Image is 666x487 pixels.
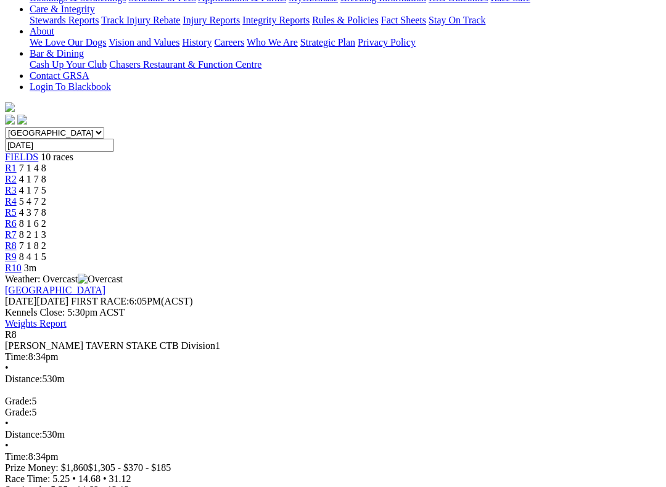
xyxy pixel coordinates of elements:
[52,473,70,484] span: 5.25
[5,274,123,284] span: Weather: Overcast
[30,4,95,14] a: Care & Integrity
[24,263,36,273] span: 3m
[5,318,67,329] a: Weights Report
[5,285,105,295] a: [GEOGRAPHIC_DATA]
[5,139,114,152] input: Select date
[429,15,485,25] a: Stay On Track
[109,59,261,70] a: Chasers Restaurant & Function Centre
[214,37,244,47] a: Careers
[109,37,179,47] a: Vision and Values
[5,362,9,373] span: •
[182,37,212,47] a: History
[41,152,73,162] span: 10 races
[30,15,99,25] a: Stewards Reports
[5,307,661,318] div: Kennels Close: 5:30pm ACST
[5,296,37,306] span: [DATE]
[5,252,17,262] a: R9
[5,374,42,384] span: Distance:
[5,196,17,207] a: R4
[5,240,17,251] a: R8
[78,274,123,285] img: Overcast
[101,15,180,25] a: Track Injury Rebate
[5,102,15,112] img: logo-grsa-white.png
[242,15,310,25] a: Integrity Reports
[5,218,17,229] a: R6
[5,229,17,240] a: R7
[71,296,193,306] span: 6:05PM(ACST)
[72,473,76,484] span: •
[30,70,89,81] a: Contact GRSA
[5,152,38,162] a: FIELDS
[88,462,171,473] span: $1,305 - $370 - $185
[30,81,111,92] a: Login To Blackbook
[30,37,661,48] div: About
[19,163,46,173] span: 7 1 4 8
[30,15,661,26] div: Care & Integrity
[358,37,416,47] a: Privacy Policy
[5,396,32,406] span: Grade:
[19,174,46,184] span: 4 1 7 8
[5,374,661,385] div: 530m
[312,15,379,25] a: Rules & Policies
[19,229,46,240] span: 8 2 1 3
[19,218,46,229] span: 8 1 6 2
[19,207,46,218] span: 4 3 7 8
[5,115,15,125] img: facebook.svg
[19,196,46,207] span: 5 4 7 2
[5,451,28,462] span: Time:
[19,252,46,262] span: 8 4 1 5
[5,340,661,351] div: [PERSON_NAME] TAVERN STAKE CTB Division1
[247,37,298,47] a: Who We Are
[30,37,106,47] a: We Love Our Dogs
[30,48,84,59] a: Bar & Dining
[5,429,42,440] span: Distance:
[5,263,22,273] a: R10
[5,473,50,484] span: Race Time:
[19,185,46,195] span: 4 1 7 5
[5,163,17,173] a: R1
[5,207,17,218] a: R5
[5,329,17,340] span: R8
[183,15,240,25] a: Injury Reports
[103,473,107,484] span: •
[5,351,28,362] span: Time:
[109,473,131,484] span: 31.12
[17,115,27,125] img: twitter.svg
[5,296,68,306] span: [DATE]
[5,418,9,428] span: •
[5,462,661,473] div: Prize Money: $1,860
[30,59,107,70] a: Cash Up Your Club
[5,185,17,195] a: R3
[71,296,129,306] span: FIRST RACE:
[19,240,46,251] span: 7 1 8 2
[5,407,32,417] span: Grade:
[5,429,661,440] div: 530m
[300,37,355,47] a: Strategic Plan
[5,396,661,407] div: 5
[5,407,661,418] div: 5
[30,26,54,36] a: About
[78,473,101,484] span: 14.68
[5,451,661,462] div: 8:34pm
[381,15,426,25] a: Fact Sheets
[5,351,661,362] div: 8:34pm
[5,174,17,184] a: R2
[5,440,9,451] span: •
[30,59,661,70] div: Bar & Dining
